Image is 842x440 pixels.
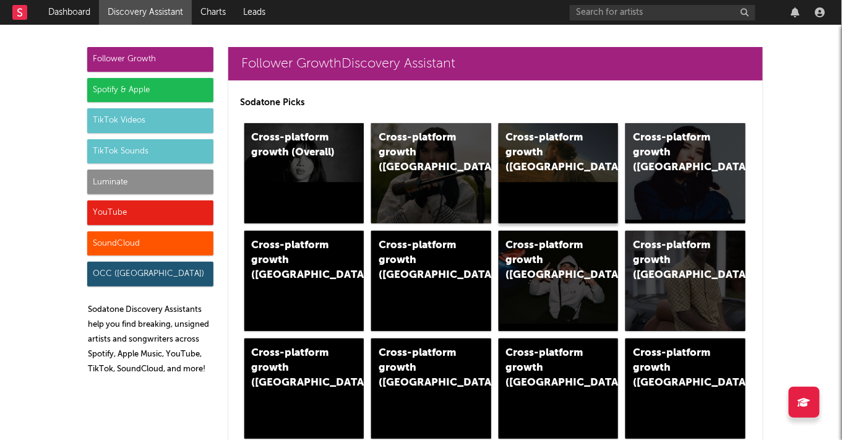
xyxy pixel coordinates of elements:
a: Cross-platform growth (Overall) [244,123,364,223]
div: Follower Growth [87,47,213,72]
div: Cross-platform growth ([GEOGRAPHIC_DATA]) [633,238,717,283]
div: Cross-platform growth ([GEOGRAPHIC_DATA]) [633,346,717,390]
a: Cross-platform growth ([GEOGRAPHIC_DATA]) [244,231,364,331]
a: Cross-platform growth ([GEOGRAPHIC_DATA]) [625,123,745,223]
div: Cross-platform growth ([GEOGRAPHIC_DATA]) [379,238,463,283]
a: Cross-platform growth ([GEOGRAPHIC_DATA]) [371,123,491,223]
div: Cross-platform growth ([GEOGRAPHIC_DATA]) [252,238,336,283]
a: Follower GrowthDiscovery Assistant [228,47,763,80]
a: Cross-platform growth ([GEOGRAPHIC_DATA]) [625,339,745,439]
div: YouTube [87,201,213,225]
a: Cross-platform growth ([GEOGRAPHIC_DATA]) [371,231,491,331]
p: Sodatone Picks [241,95,750,110]
div: Luminate [87,170,213,194]
div: Cross-platform growth ([GEOGRAPHIC_DATA]/GSA) [506,238,590,283]
a: Cross-platform growth ([GEOGRAPHIC_DATA]) [625,231,745,331]
div: Cross-platform growth ([GEOGRAPHIC_DATA]) [506,346,590,390]
div: Cross-platform growth ([GEOGRAPHIC_DATA]) [506,131,590,175]
div: Spotify & Apple [87,78,213,103]
div: TikTok Sounds [87,139,213,164]
a: Cross-platform growth ([GEOGRAPHIC_DATA]) [371,339,491,439]
div: TikTok Videos [87,108,213,133]
p: Sodatone Discovery Assistants help you find breaking, unsigned artists and songwriters across Spo... [88,303,213,377]
div: Cross-platform growth ([GEOGRAPHIC_DATA]) [379,131,463,175]
div: SoundCloud [87,231,213,256]
div: OCC ([GEOGRAPHIC_DATA]) [87,262,213,287]
div: Cross-platform growth ([GEOGRAPHIC_DATA]) [252,346,336,390]
input: Search for artists [570,5,755,20]
a: Cross-platform growth ([GEOGRAPHIC_DATA]) [499,339,619,439]
a: Cross-platform growth ([GEOGRAPHIC_DATA]) [244,339,364,439]
a: Cross-platform growth ([GEOGRAPHIC_DATA]/GSA) [499,231,619,331]
div: Cross-platform growth ([GEOGRAPHIC_DATA]) [633,131,717,175]
div: Cross-platform growth (Overall) [252,131,336,160]
div: Cross-platform growth ([GEOGRAPHIC_DATA]) [379,346,463,390]
a: Cross-platform growth ([GEOGRAPHIC_DATA]) [499,123,619,223]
